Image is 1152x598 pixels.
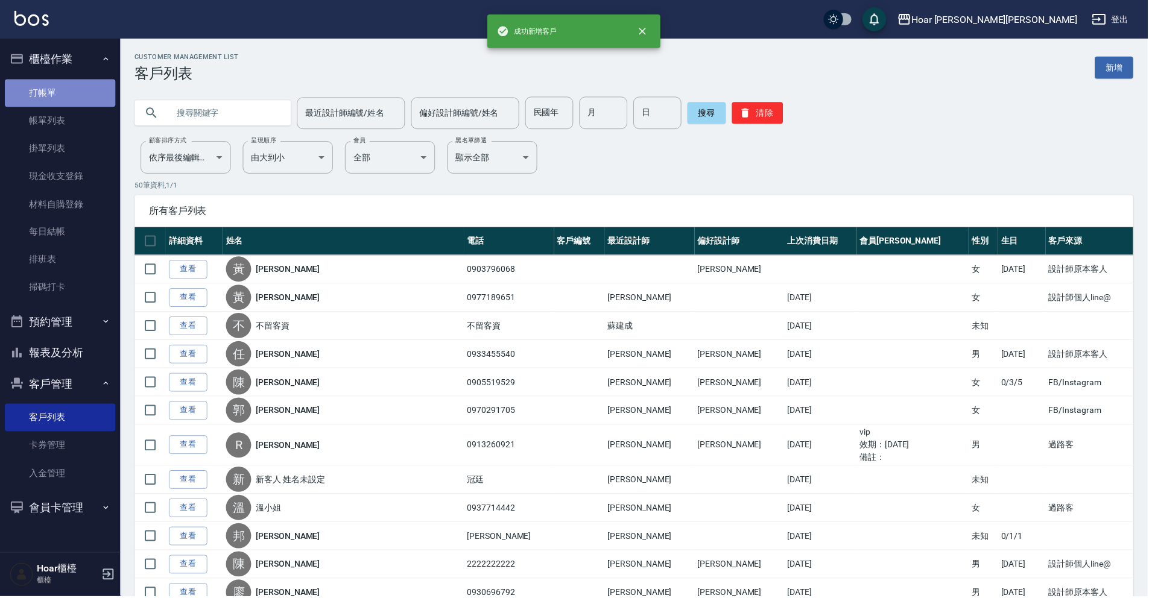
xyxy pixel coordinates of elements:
span: 所有客戶列表 [150,206,1123,218]
td: 設計師個人line@ [1049,552,1138,581]
td: 女 [972,285,1002,313]
td: 0937714442 [466,496,555,524]
td: 未知 [972,313,1002,341]
td: [DATE] [787,496,859,524]
button: 搜尋 [690,102,729,124]
a: [PERSON_NAME] [257,441,321,453]
div: 由大到小 [244,142,334,174]
img: Logo [14,11,49,26]
a: 查看 [169,529,208,547]
td: 男 [972,426,1002,467]
td: [PERSON_NAME] [466,524,555,552]
td: [PERSON_NAME] [697,552,787,581]
td: [PERSON_NAME] [697,426,787,467]
td: [DATE] [1002,256,1049,285]
h3: 客戶列表 [135,66,239,83]
button: 報表及分析 [5,338,116,370]
th: 姓名 [224,228,466,256]
td: [PERSON_NAME] [697,256,787,285]
td: 0903796068 [466,256,555,285]
a: 帳單列表 [5,107,116,135]
button: 會員卡管理 [5,494,116,525]
td: FB/Instagram [1049,398,1138,426]
img: Person [10,564,34,588]
a: 不留客資 [257,321,291,333]
td: [PERSON_NAME] [607,467,697,496]
td: [PERSON_NAME] [697,370,787,398]
td: [PERSON_NAME] [607,285,697,313]
p: 櫃檯 [37,577,98,588]
th: 偏好設計師 [697,228,787,256]
button: 客戶管理 [5,370,116,401]
td: [PERSON_NAME] [697,341,787,370]
td: [DATE] [787,398,859,426]
a: 新增 [1099,57,1138,79]
ul: vip [863,427,970,440]
td: [DATE] [1002,552,1049,581]
label: 顧客排序方式 [150,136,188,145]
td: [DATE] [787,285,859,313]
td: FB/Instagram [1049,370,1138,398]
td: [PERSON_NAME] [607,552,697,581]
td: 0913260921 [466,426,555,467]
button: 預約管理 [5,307,116,339]
td: [DATE] [1002,341,1049,370]
button: close [631,18,658,45]
td: 0933455540 [466,341,555,370]
td: 0/1/1 [1002,524,1049,552]
div: 任 [227,342,252,368]
label: 會員 [355,136,367,145]
a: 卡券管理 [5,433,116,461]
td: 女 [972,496,1002,524]
td: 冠廷 [466,467,555,496]
td: [PERSON_NAME] [607,398,697,426]
a: 查看 [169,500,208,519]
td: 不留客資 [466,313,555,341]
input: 搜尋關鍵字 [169,97,282,130]
a: 入金管理 [5,461,116,489]
a: 查看 [169,374,208,393]
td: 2222222222 [466,552,555,581]
a: 查看 [169,261,208,280]
th: 最近設計師 [607,228,697,256]
div: 郭 [227,399,252,424]
td: [DATE] [787,341,859,370]
h2: Customer Management List [135,53,239,61]
th: 生日 [1002,228,1049,256]
button: 櫃檯作業 [5,43,116,75]
a: 溫小姐 [257,503,282,515]
a: 排班表 [5,247,116,274]
button: Hoar [PERSON_NAME][PERSON_NAME] [896,7,1086,32]
td: 女 [972,370,1002,398]
div: 黃 [227,286,252,311]
a: [PERSON_NAME] [257,560,321,572]
div: R [227,434,252,459]
th: 詳細資料 [166,228,224,256]
td: 設計師原本客人 [1049,341,1138,370]
div: Hoar [PERSON_NAME][PERSON_NAME] [915,12,1081,27]
span: 成功新增客戶 [499,25,559,37]
td: [PERSON_NAME] [697,398,787,426]
td: [DATE] [787,467,859,496]
a: 查看 [169,403,208,421]
ul: 備註： [863,453,970,465]
a: 查看 [169,318,208,336]
a: 新客人 姓名未設定 [257,475,326,487]
td: [PERSON_NAME] [607,426,697,467]
p: 50 筆資料, 1 / 1 [135,180,1138,191]
div: 溫 [227,497,252,522]
td: 過路客 [1049,426,1138,467]
td: 男 [972,341,1002,370]
div: 邦 [227,525,252,550]
h5: Hoar櫃檯 [37,565,98,577]
a: 查看 [169,557,208,576]
div: 黃 [227,257,252,283]
td: [DATE] [787,552,859,581]
a: 查看 [169,346,208,365]
a: [PERSON_NAME] [257,406,321,418]
td: 0970291705 [466,398,555,426]
a: 打帳單 [5,80,116,107]
td: 蘇建成 [607,313,697,341]
td: [PERSON_NAME] [607,524,697,552]
td: 0/3/5 [1002,370,1049,398]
